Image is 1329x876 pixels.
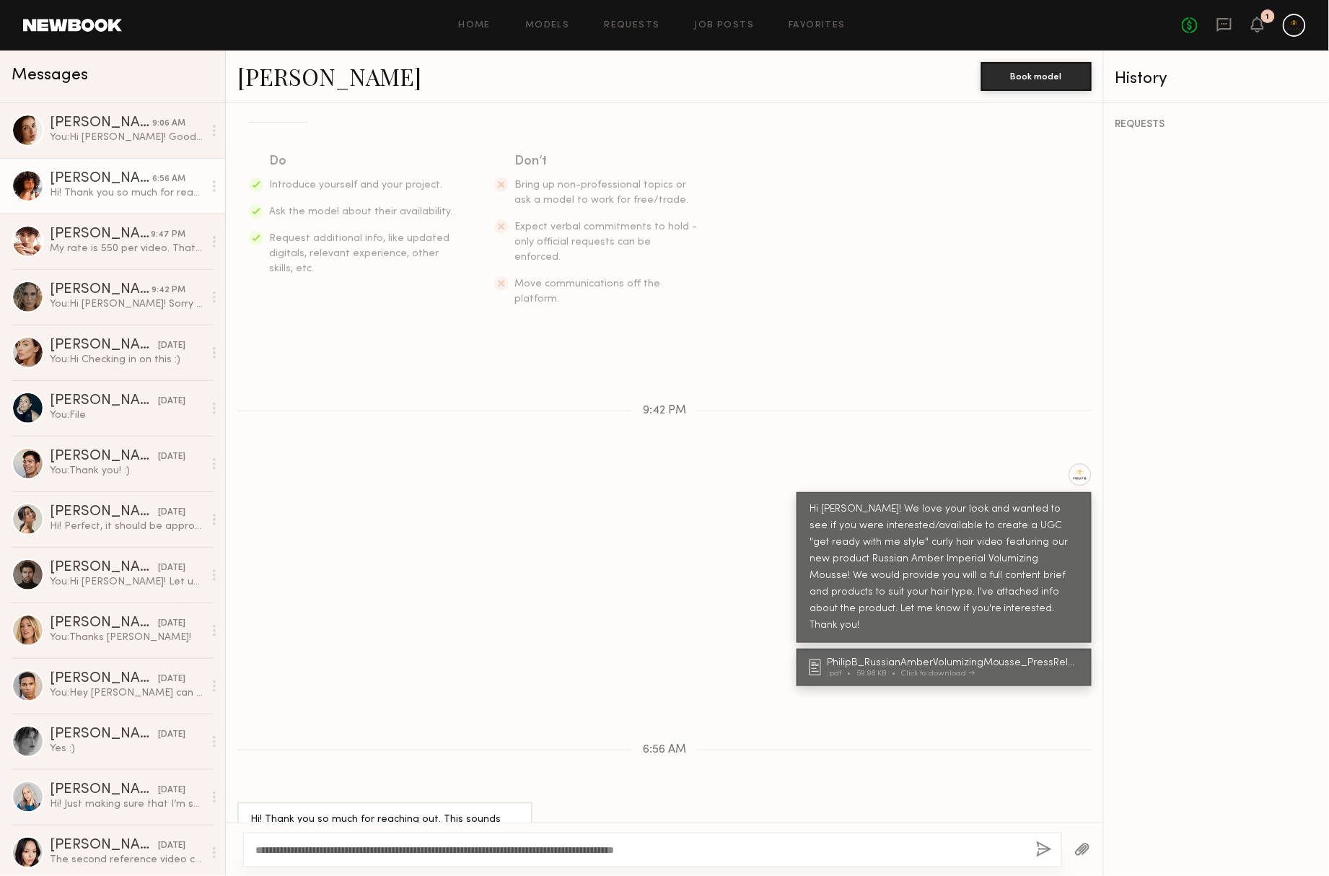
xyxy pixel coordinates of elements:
[50,727,158,742] div: [PERSON_NAME]
[695,21,755,30] a: Job Posts
[237,61,421,92] a: [PERSON_NAME]
[50,561,158,575] div: [PERSON_NAME]
[514,180,688,205] span: Bring up non-professional topics or ask a model to work for free/trade.
[50,797,203,811] div: Hi! Just making sure that I’m sending raw files for you to edit? I don’t do editing or add anythi...
[810,501,1079,634] div: Hi [PERSON_NAME]! We love your look and wanted to see if you were interested/available to create ...
[50,464,203,478] div: You: Thank you! :)
[514,279,660,304] span: Move communications off the platform.
[50,672,158,686] div: [PERSON_NAME]
[643,744,686,756] span: 6:56 AM
[50,131,203,144] div: You: Hi [PERSON_NAME]! Good to hear from you. We have a little tighter budget this quarter. Is th...
[151,228,185,242] div: 9:47 PM
[856,670,901,678] div: 59.98 KB
[1115,120,1317,130] div: REQUESTS
[269,207,452,216] span: Ask the model about their availability.
[827,658,1083,668] div: PhilipB_RussianAmberVolumizingMousse_PressRelease
[50,186,203,200] div: Hi! Thank you so much for reaching out. This sounds amazing I would love to create UGC for you!
[810,658,1083,678] a: PhilipB_RussianAmberVolumizingMousse_PressRelease.pdf59.98 KBClick to download
[12,67,88,84] span: Messages
[789,21,846,30] a: Favorites
[50,853,203,867] div: The second reference video can work at a $300 rate, provided it doesn’t require showing hair wash...
[50,242,203,255] div: My rate is 550 per video. That includes organic social usage
[643,405,686,417] span: 9:42 PM
[158,450,185,464] div: [DATE]
[158,839,185,853] div: [DATE]
[50,575,203,589] div: You: Hi [PERSON_NAME]! Let us know if you're interested!
[50,394,158,408] div: [PERSON_NAME]
[50,631,203,644] div: You: Thanks [PERSON_NAME]!
[158,617,185,631] div: [DATE]
[981,62,1092,91] button: Book model
[50,838,158,853] div: [PERSON_NAME]
[158,395,185,408] div: [DATE]
[50,116,152,131] div: [PERSON_NAME]
[158,506,185,520] div: [DATE]
[158,339,185,353] div: [DATE]
[158,728,185,742] div: [DATE]
[50,686,203,700] div: You: Hey [PERSON_NAME] can you please respond? We paid you and didn't receive the final asset.
[152,117,185,131] div: 9:06 AM
[514,222,697,262] span: Expect verbal commitments to hold - only official requests can be enforced.
[50,408,203,422] div: You: File
[50,742,203,755] div: Yes :)
[827,670,856,678] div: .pdf
[50,172,152,186] div: [PERSON_NAME]
[525,21,569,30] a: Models
[158,673,185,686] div: [DATE]
[50,353,203,367] div: You: Hi Checking in on this :)
[901,670,975,678] div: Click to download
[152,172,185,186] div: 6:56 AM
[1266,13,1270,21] div: 1
[981,69,1092,82] a: Book model
[158,561,185,575] div: [DATE]
[269,234,449,273] span: Request additional info, like updated digitals, relevant experience, other skills, etc.
[50,616,158,631] div: [PERSON_NAME]
[158,784,185,797] div: [DATE]
[50,520,203,533] div: Hi! Perfect, it should be approved (:
[152,284,185,297] div: 9:42 PM
[50,450,158,464] div: [PERSON_NAME]
[50,338,158,353] div: [PERSON_NAME]
[269,180,442,190] span: Introduce yourself and your project.
[514,152,699,172] div: Don’t
[605,21,660,30] a: Requests
[50,227,151,242] div: [PERSON_NAME]
[50,283,152,297] div: [PERSON_NAME]
[50,783,158,797] div: [PERSON_NAME]
[50,505,158,520] div: [PERSON_NAME]
[459,21,491,30] a: Home
[250,812,519,845] div: Hi! Thank you so much for reaching out. This sounds amazing I would love to create UGC for you!
[1115,71,1317,87] div: History
[269,152,454,172] div: Do
[50,297,203,311] div: You: Hi [PERSON_NAME]! Sorry I totally fell off here! Coming back with another opportunity to cre...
